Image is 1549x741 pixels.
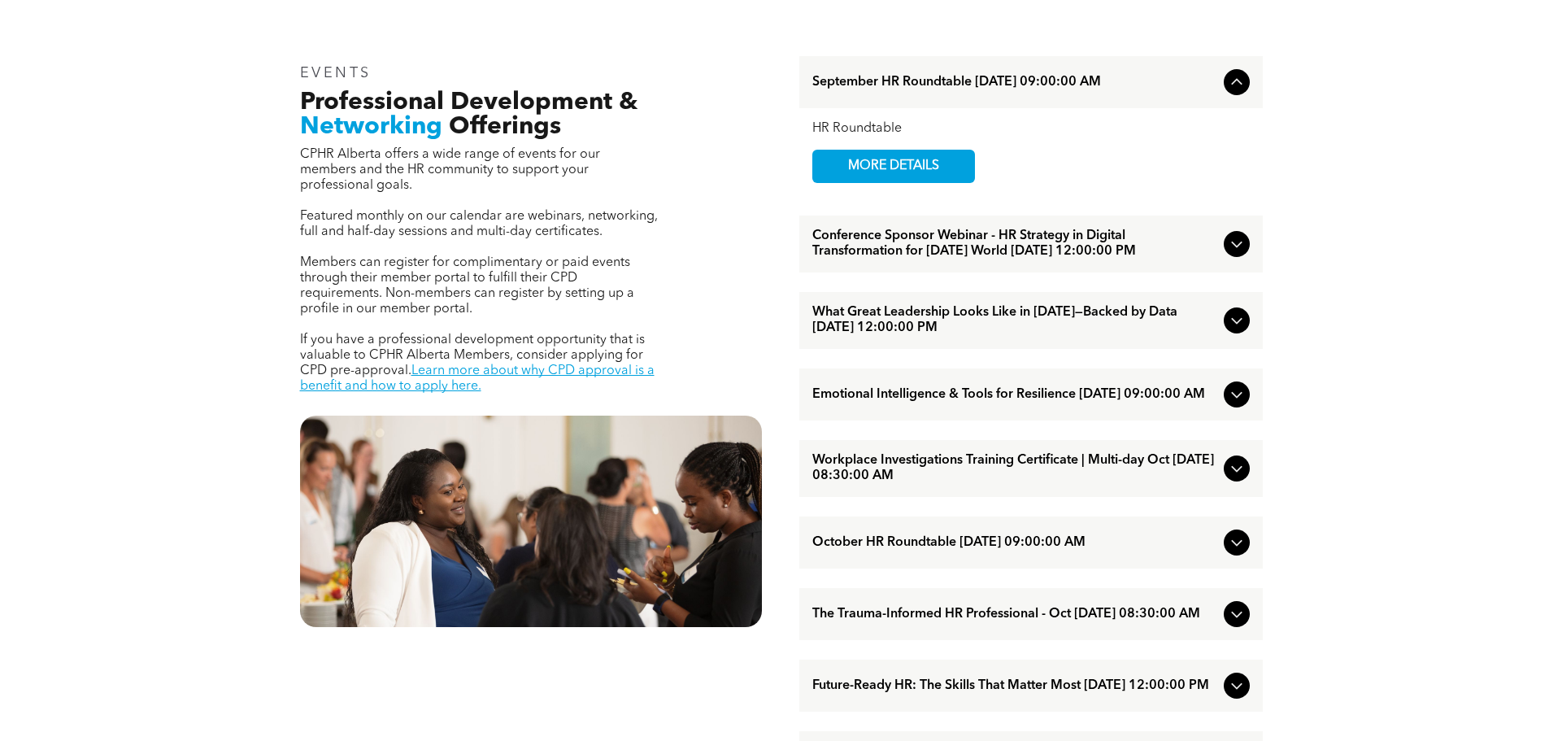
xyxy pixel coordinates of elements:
[300,115,442,139] span: Networking
[812,535,1217,551] span: October HR Roundtable [DATE] 09:00:00 AM
[300,210,658,238] span: Featured monthly on our calendar are webinars, networking, full and half-day sessions and multi-d...
[812,229,1217,259] span: Conference Sponsor Webinar - HR Strategy in Digital Transformation for [DATE] World [DATE] 12:00:...
[449,115,561,139] span: Offerings
[812,387,1217,403] span: Emotional Intelligence & Tools for Resilience [DATE] 09:00:00 AM
[812,121,1250,137] div: HR Roundtable
[812,150,975,183] a: MORE DETAILS
[812,607,1217,622] span: The Trauma-Informed HR Professional - Oct [DATE] 08:30:00 AM
[812,305,1217,336] span: What Great Leadership Looks Like in [DATE]—Backed by Data [DATE] 12:00:00 PM
[812,678,1217,694] span: Future-Ready HR: The Skills That Matter Most [DATE] 12:00:00 PM
[300,148,600,192] span: CPHR Alberta offers a wide range of events for our members and the HR community to support your p...
[300,333,645,377] span: If you have a professional development opportunity that is valuable to CPHR Alberta Members, cons...
[812,453,1217,484] span: Workplace Investigations Training Certificate | Multi-day Oct [DATE] 08:30:00 AM
[300,364,655,393] a: Learn more about why CPD approval is a benefit and how to apply here.
[300,90,637,115] span: Professional Development &
[300,66,372,81] span: EVENTS
[812,75,1217,90] span: September HR Roundtable [DATE] 09:00:00 AM
[829,150,958,182] span: MORE DETAILS
[300,256,634,316] span: Members can register for complimentary or paid events through their member portal to fulfill thei...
